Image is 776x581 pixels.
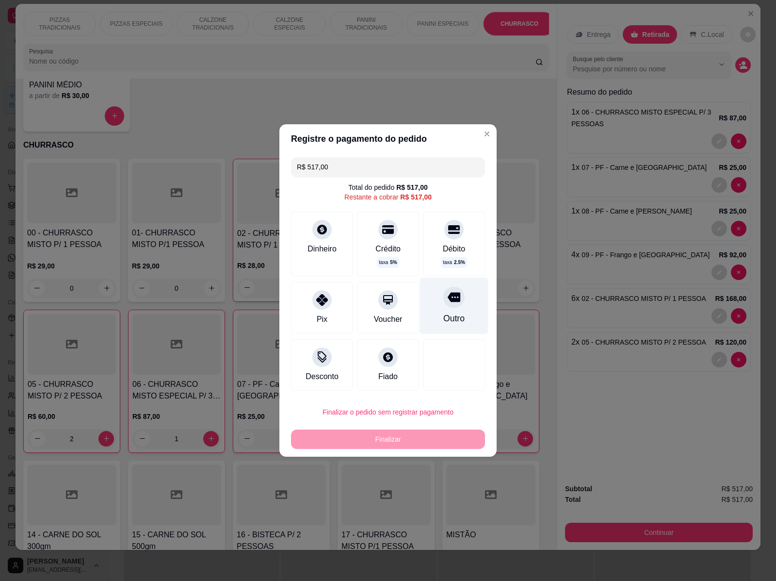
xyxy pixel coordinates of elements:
[307,243,337,255] div: Dinheiro
[297,157,479,177] input: Ex.: hambúrguer de cordeiro
[396,183,428,192] div: R$ 517,00
[443,243,465,255] div: Débito
[375,243,401,255] div: Crédito
[317,314,327,325] div: Pix
[374,314,403,325] div: Voucher
[454,259,465,266] span: 2.5 %
[479,126,495,142] button: Close
[443,312,465,325] div: Outro
[279,124,497,153] header: Registre o pagamento do pedido
[443,259,465,266] p: taxa
[378,371,398,382] div: Fiado
[348,183,428,192] div: Total do pedido
[306,371,339,382] div: Desconto
[390,259,397,266] span: 5 %
[291,402,485,422] button: Finalizar o pedido sem registrar pagamento
[344,192,432,202] div: Restante a cobrar
[379,259,397,266] p: taxa
[400,192,432,202] div: R$ 517,00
